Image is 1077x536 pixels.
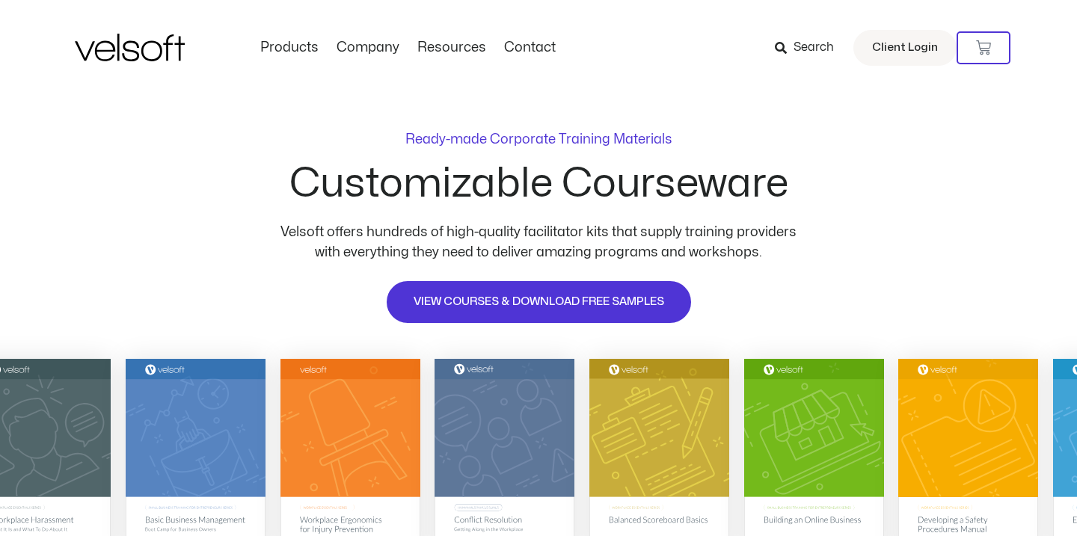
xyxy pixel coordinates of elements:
[269,222,808,262] p: Velsoft offers hundreds of high-quality facilitator kits that supply training providers with ever...
[75,34,185,61] img: Velsoft Training Materials
[794,38,834,58] span: Search
[872,38,938,58] span: Client Login
[251,40,328,56] a: ProductsMenu Toggle
[405,133,672,147] p: Ready-made Corporate Training Materials
[495,40,565,56] a: ContactMenu Toggle
[853,30,957,66] a: Client Login
[408,40,495,56] a: ResourcesMenu Toggle
[414,293,664,311] span: VIEW COURSES & DOWNLOAD FREE SAMPLES
[328,40,408,56] a: CompanyMenu Toggle
[289,164,788,204] h2: Customizable Courseware
[385,280,693,324] a: VIEW COURSES & DOWNLOAD FREE SAMPLES
[251,40,565,56] nav: Menu
[775,35,844,61] a: Search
